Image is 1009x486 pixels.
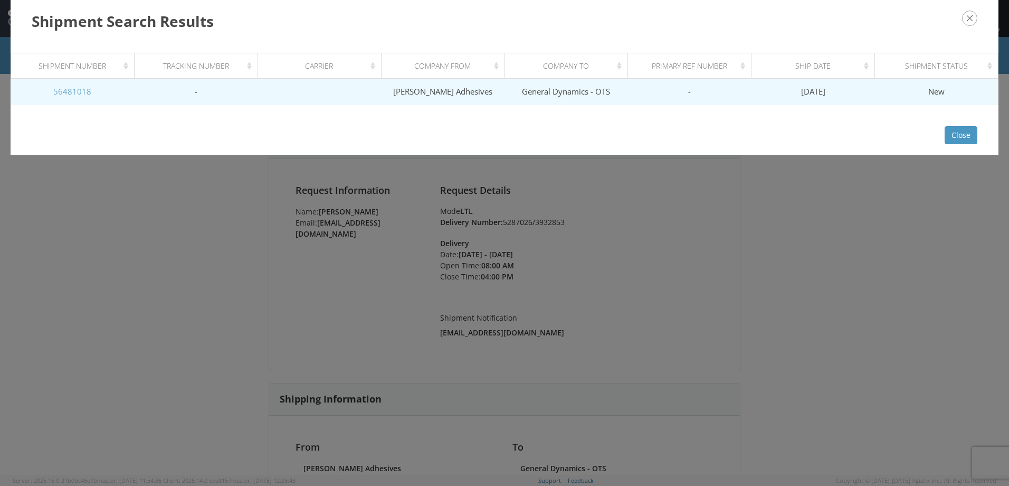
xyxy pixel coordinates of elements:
div: Shipment Number [21,61,131,71]
h3: Shipment Search Results [32,11,977,32]
span: New [928,86,945,97]
td: - [134,79,258,105]
div: Company To [514,61,624,71]
span: [DATE] [801,86,825,97]
button: Close [945,126,977,144]
div: Ship Date [761,61,871,71]
div: Shipment Status [884,61,995,71]
div: Primary Ref Number [637,61,748,71]
div: Company From [391,61,501,71]
td: [PERSON_NAME] Adhesives [381,79,505,105]
td: General Dynamics - OTS [505,79,628,105]
td: - [628,79,751,105]
div: Tracking Number [144,61,254,71]
a: 56481018 [53,86,91,97]
div: Carrier [267,61,377,71]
